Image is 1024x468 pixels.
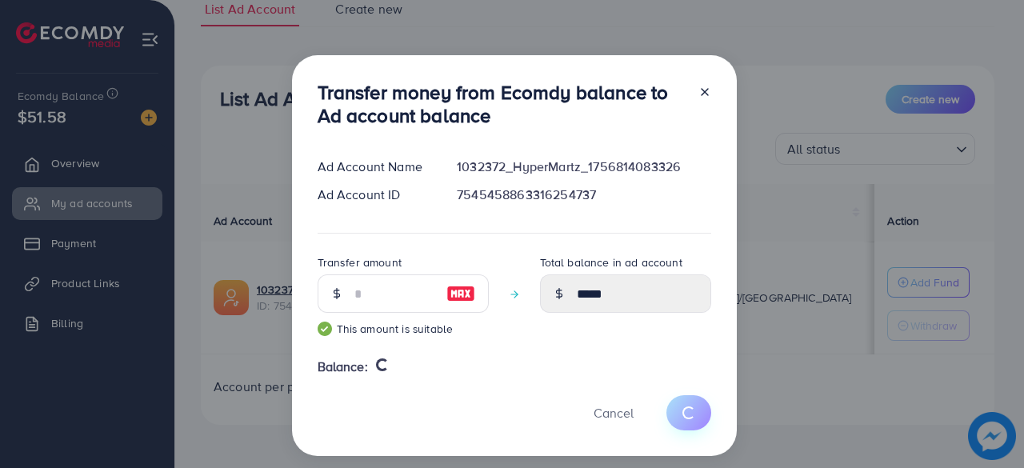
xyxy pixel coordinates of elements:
span: Balance: [318,358,368,376]
small: This amount is suitable [318,321,489,337]
label: Total balance in ad account [540,254,682,270]
img: image [446,284,475,303]
div: 1032372_HyperMartz_1756814083326 [444,158,723,176]
button: Cancel [574,395,654,430]
span: Cancel [594,404,634,422]
div: Ad Account Name [305,158,445,176]
label: Transfer amount [318,254,402,270]
div: 7545458863316254737 [444,186,723,204]
img: guide [318,322,332,336]
div: Ad Account ID [305,186,445,204]
h3: Transfer money from Ecomdy balance to Ad account balance [318,81,686,127]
